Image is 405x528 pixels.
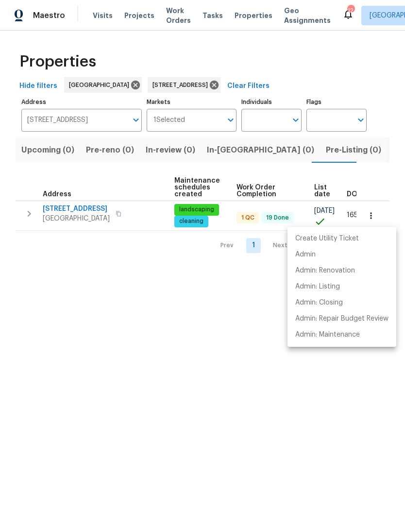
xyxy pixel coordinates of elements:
p: Create Utility Ticket [295,234,359,244]
p: Admin: Closing [295,298,343,308]
p: Admin: Maintenance [295,330,360,340]
p: Admin: Listing [295,282,340,292]
p: Admin: Repair Budget Review [295,314,388,324]
p: Admin [295,250,316,260]
p: Admin: Renovation [295,266,355,276]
